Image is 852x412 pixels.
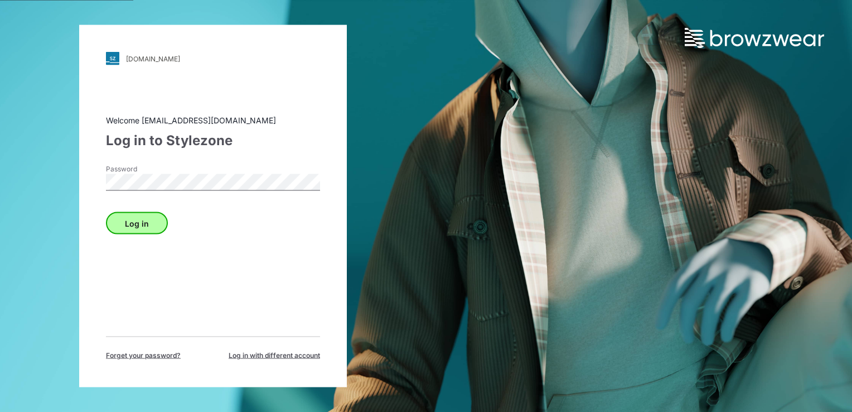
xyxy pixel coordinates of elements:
span: Log in with different account [229,351,320,361]
div: [DOMAIN_NAME] [126,54,180,63]
img: svg+xml;base64,PHN2ZyB3aWR0aD0iMjgiIGhlaWdodD0iMjgiIHZpZXdCb3g9IjAgMCAyOCAyOCIgZmlsbD0ibm9uZSIgeG... [106,52,119,65]
label: Password [106,164,184,174]
img: browzwear-logo.73288ffb.svg [685,28,824,48]
a: [DOMAIN_NAME] [106,52,320,65]
button: Log in [106,212,168,234]
span: Forget your password? [106,351,181,361]
div: Log in to Stylezone [106,131,320,151]
div: Welcome [EMAIL_ADDRESS][DOMAIN_NAME] [106,114,320,126]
